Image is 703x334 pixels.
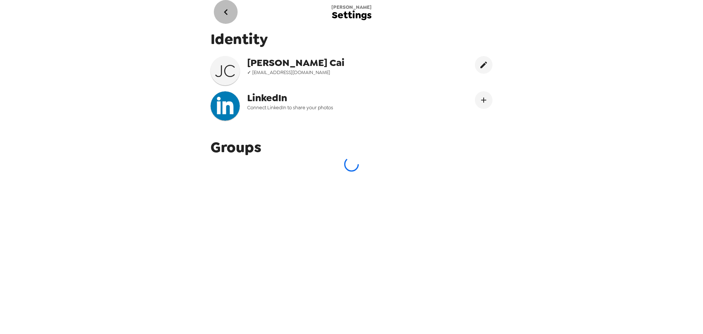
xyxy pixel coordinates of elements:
span: [PERSON_NAME] Cai [247,56,395,69]
span: Identity [211,29,492,49]
span: Groups [211,137,261,157]
button: Connect LinekdIn [475,91,492,109]
h3: J C [211,60,240,81]
button: edit [475,56,492,74]
span: ✓ [EMAIL_ADDRESS][DOMAIN_NAME] [247,69,395,76]
span: Settings [332,10,372,20]
span: Connect LinkedIn to share your photos [247,104,395,111]
span: LinkedIn [247,91,395,104]
span: [PERSON_NAME] [331,4,372,10]
img: headshotImg [211,91,240,121]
